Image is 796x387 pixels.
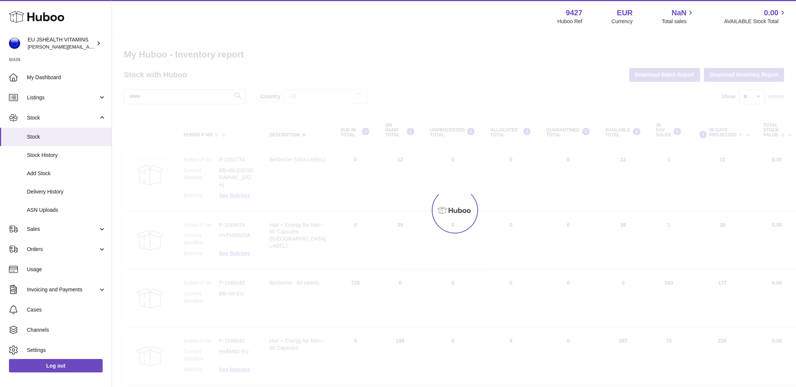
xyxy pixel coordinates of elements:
[27,347,106,354] span: Settings
[558,18,583,25] div: Huboo Ref
[566,8,583,18] strong: 9427
[27,94,98,101] span: Listings
[27,246,98,253] span: Orders
[724,8,787,25] a: 0.00 AVAILABLE Stock Total
[724,18,787,25] span: AVAILABLE Stock Total
[27,188,106,195] span: Delivery History
[28,44,150,50] span: [PERSON_NAME][EMAIL_ADDRESS][DOMAIN_NAME]
[27,306,106,313] span: Cases
[27,152,106,159] span: Stock History
[27,226,98,233] span: Sales
[27,326,106,334] span: Channels
[764,8,778,18] span: 0.00
[662,18,695,25] span: Total sales
[671,8,686,18] span: NaN
[617,8,633,18] strong: EUR
[27,114,98,121] span: Stock
[9,359,103,372] a: Log out
[28,36,95,50] div: EU JSHEALTH VITAMINS
[27,207,106,214] span: ASN Uploads
[662,8,695,25] a: NaN Total sales
[27,133,106,140] span: Stock
[27,74,106,81] span: My Dashboard
[9,38,20,49] img: laura@jessicasepel.com
[612,18,633,25] div: Currency
[27,266,106,273] span: Usage
[27,286,98,293] span: Invoicing and Payments
[27,170,106,177] span: Add Stock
